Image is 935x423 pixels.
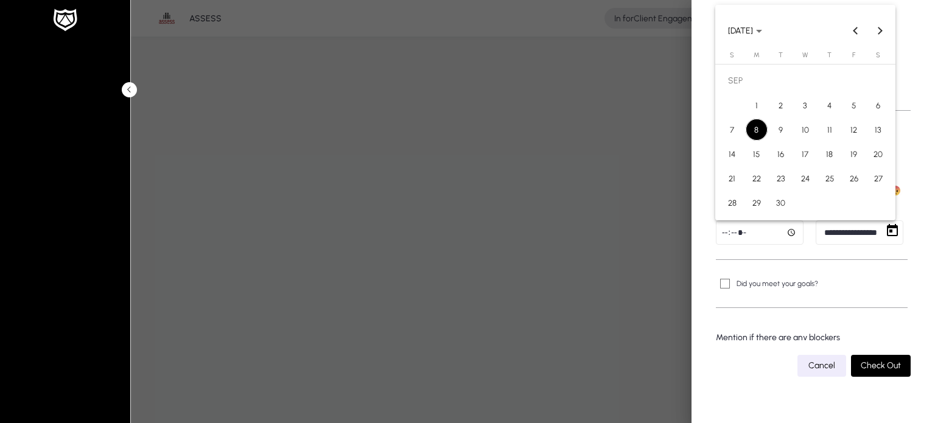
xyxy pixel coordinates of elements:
button: Choose month and year [723,19,767,41]
span: 6 [867,94,889,116]
button: Sep 3, 2025 [793,93,818,117]
span: 28 [721,192,743,214]
button: Sep 18, 2025 [818,142,842,166]
button: Sep 10, 2025 [793,117,818,142]
button: Sep 27, 2025 [866,166,891,191]
button: Sep 17, 2025 [793,142,818,166]
span: 14 [721,143,743,165]
td: SEP [720,69,891,93]
span: S [730,51,734,59]
button: Sep 30, 2025 [769,191,793,215]
span: 18 [819,143,841,165]
span: 19 [843,143,865,165]
span: 25 [819,167,841,189]
button: Sep 11, 2025 [818,117,842,142]
button: Sep 24, 2025 [793,166,818,191]
span: T [779,51,783,59]
span: 24 [794,167,816,189]
button: Sep 6, 2025 [866,93,891,117]
button: Sep 7, 2025 [720,117,744,142]
button: Sep 12, 2025 [842,117,866,142]
button: Sep 1, 2025 [744,93,769,117]
button: Sep 28, 2025 [720,191,744,215]
button: Sep 4, 2025 [818,93,842,117]
button: Sep 16, 2025 [769,142,793,166]
span: 16 [770,143,792,165]
button: Sep 22, 2025 [744,166,769,191]
span: 27 [867,167,889,189]
span: [DATE] [728,26,753,36]
button: Sep 8, 2025 [744,117,769,142]
span: 4 [819,94,841,116]
span: W [802,51,808,59]
span: T [827,51,832,59]
button: Sep 19, 2025 [842,142,866,166]
span: 7 [721,119,743,141]
span: 13 [867,119,889,141]
span: 11 [819,119,841,141]
button: Sep 25, 2025 [818,166,842,191]
span: 15 [746,143,768,165]
span: 26 [843,167,865,189]
span: 9 [770,119,792,141]
span: 22 [746,167,768,189]
span: 10 [794,119,816,141]
span: 3 [794,94,816,116]
button: Sep 5, 2025 [842,93,866,117]
button: Sep 20, 2025 [866,142,891,166]
span: 21 [721,167,743,189]
button: Sep 21, 2025 [720,166,744,191]
button: Sep 2, 2025 [769,93,793,117]
span: 5 [843,94,865,116]
button: Sep 26, 2025 [842,166,866,191]
button: Sep 15, 2025 [744,142,769,166]
span: 8 [746,119,768,141]
button: Previous month [844,18,868,43]
span: 23 [770,167,792,189]
span: 17 [794,143,816,165]
button: Sep 13, 2025 [866,117,891,142]
button: Next month [868,18,892,43]
span: M [754,51,760,59]
span: 29 [746,192,768,214]
span: 20 [867,143,889,165]
button: Sep 29, 2025 [744,191,769,215]
span: S [876,51,880,59]
span: 30 [770,192,792,214]
span: 12 [843,119,865,141]
button: Sep 23, 2025 [769,166,793,191]
span: F [852,51,855,59]
span: 2 [770,94,792,116]
button: Sep 14, 2025 [720,142,744,166]
span: 1 [746,94,768,116]
button: Sep 9, 2025 [769,117,793,142]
